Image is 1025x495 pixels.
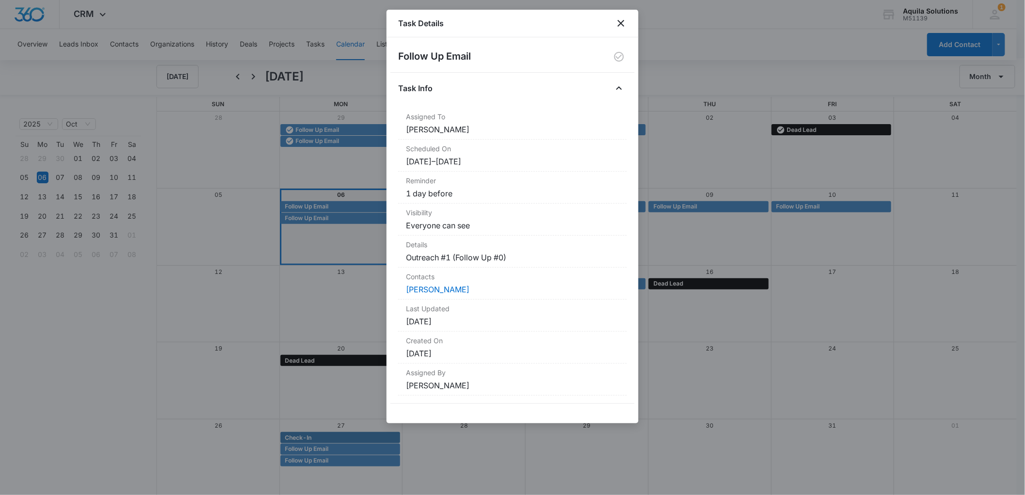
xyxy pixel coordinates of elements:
div: Scheduled On[DATE]–[DATE] [398,140,627,172]
div: Assigned By[PERSON_NAME] [398,364,627,396]
div: Created On[DATE] [398,332,627,364]
h4: Task Info [398,82,433,94]
div: VisibilityEveryone can see [398,204,627,236]
dt: Details [406,240,619,250]
button: Close [611,80,627,96]
dd: Everyone can see [406,220,619,231]
dd: [PERSON_NAME] [406,124,619,135]
dt: Assigned To [406,112,619,122]
dd: [DATE] – [DATE] [406,156,619,167]
dt: Scheduled On [406,144,619,154]
div: Contacts[PERSON_NAME] [398,268,627,300]
div: DetailsOutreach #1 (Follow Up #0) [398,236,627,268]
dd: [DATE] [406,316,619,327]
dd: 1 day before [406,188,619,199]
dd: Outreach #1 (Follow Up #0) [406,252,619,263]
div: Assigned To[PERSON_NAME] [398,108,627,140]
h1: Task Details [398,17,444,29]
div: Reminder1 day before [398,172,627,204]
dd: [DATE] [406,348,619,359]
dt: Assigned By [406,367,619,378]
dt: Contacts [406,271,619,282]
h2: Follow Up Email [398,49,471,64]
a: [PERSON_NAME] [406,285,469,294]
dt: Created On [406,335,619,346]
dt: Reminder [406,176,619,186]
dd: [PERSON_NAME] [406,380,619,391]
dt: Visibility [406,208,619,218]
dt: Last Updated [406,303,619,314]
div: Last Updated[DATE] [398,300,627,332]
button: close [615,17,627,29]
